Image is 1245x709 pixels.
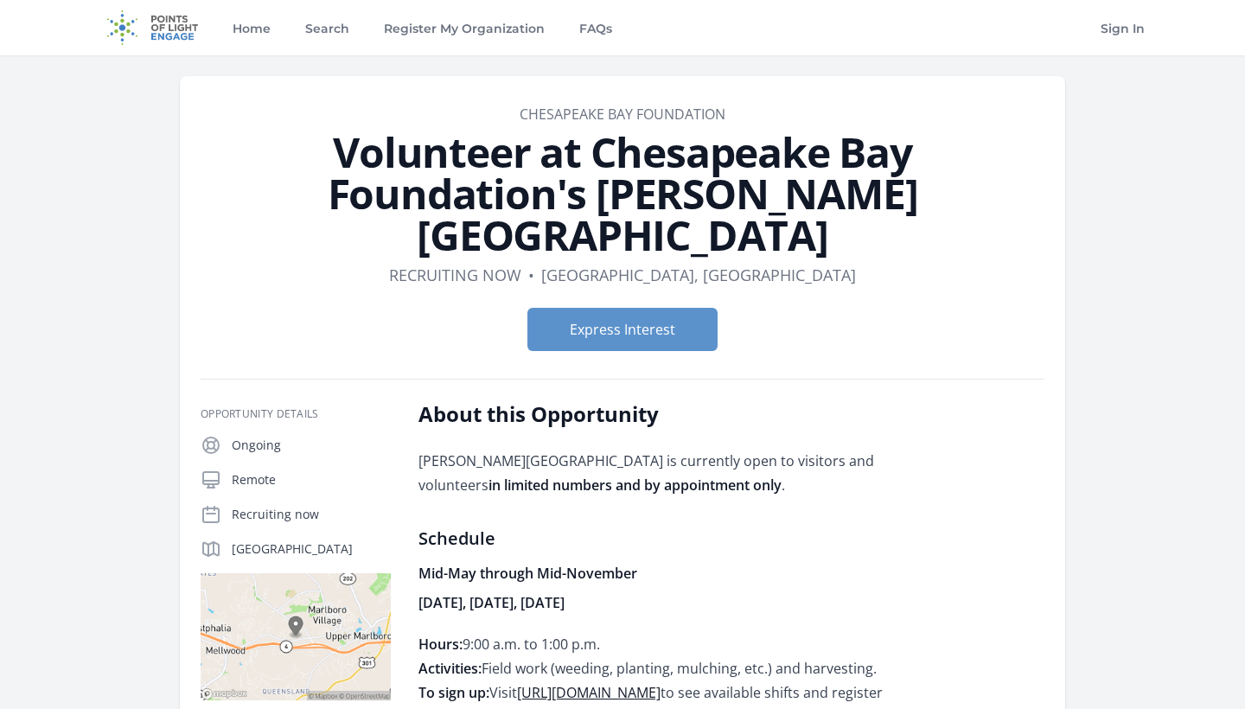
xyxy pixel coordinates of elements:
[517,683,661,702] a: [URL][DOMAIN_NAME]
[488,476,782,495] strong: in limited numbers and by appointment only
[232,437,391,454] p: Ongoing
[418,659,482,678] strong: Activities:
[418,525,924,553] h3: Schedule
[232,506,391,523] p: Recruiting now
[418,635,463,654] strong: Hours:
[418,449,924,497] p: [PERSON_NAME][GEOGRAPHIC_DATA] is currently open to visitors and volunteers .
[201,131,1044,256] h1: Volunteer at Chesapeake Bay Foundation's [PERSON_NAME][GEOGRAPHIC_DATA]
[527,308,718,351] button: Express Interest
[232,540,391,558] p: [GEOGRAPHIC_DATA]
[418,563,924,584] h4: Mid-May through Mid-November
[418,593,565,612] strong: [DATE], [DATE], [DATE]
[201,573,391,700] img: Map
[418,683,489,702] strong: To sign up:
[389,263,521,287] dd: Recruiting now
[201,407,391,421] h3: Opportunity Details
[541,263,856,287] dd: [GEOGRAPHIC_DATA], [GEOGRAPHIC_DATA]
[528,263,534,287] div: •
[520,105,725,124] a: Chesapeake Bay Foundation
[418,400,924,428] h2: About this Opportunity
[232,471,391,489] p: Remote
